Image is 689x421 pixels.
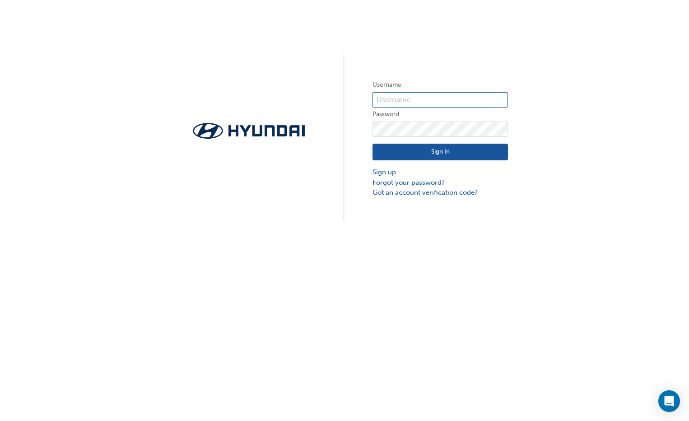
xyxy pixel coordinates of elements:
a: Sign up [372,167,508,178]
a: Forgot your password? [372,178,508,188]
button: Sign In [372,144,508,161]
label: Username [372,80,508,90]
a: Got an account verification code? [372,187,508,198]
label: Password [372,109,508,120]
input: Username [372,92,508,108]
div: Open Intercom Messenger [658,390,680,412]
img: Trak [181,120,317,141]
